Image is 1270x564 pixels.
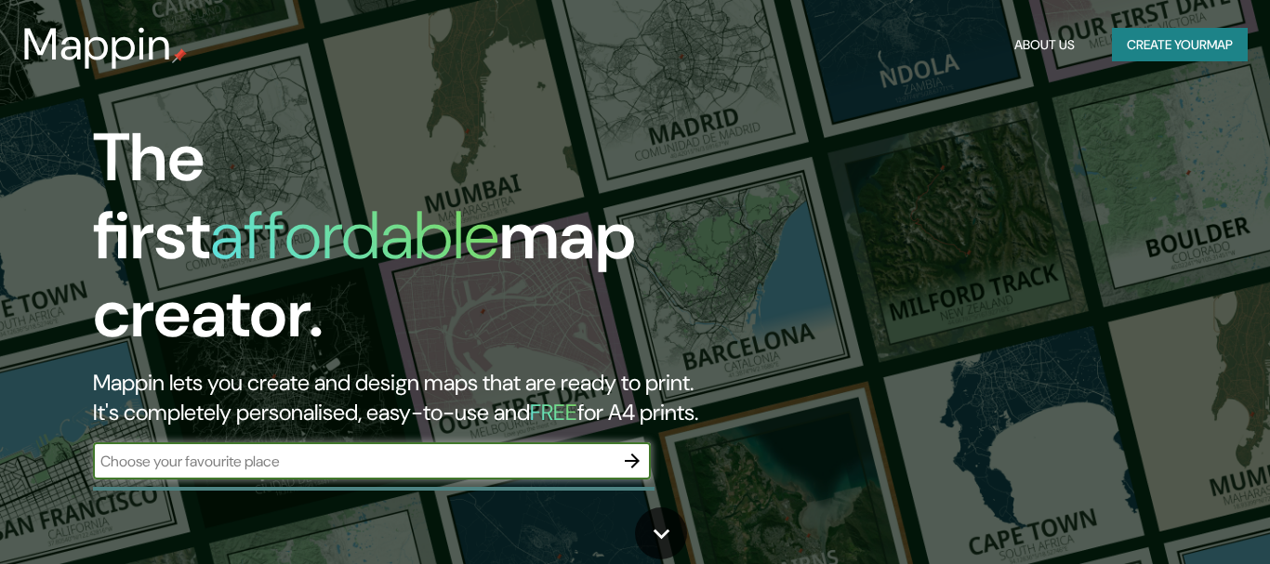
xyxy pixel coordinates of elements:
input: Choose your favourite place [93,451,614,472]
button: About Us [1007,28,1082,62]
h1: The first map creator. [93,119,728,368]
h2: Mappin lets you create and design maps that are ready to print. It's completely personalised, eas... [93,368,728,427]
img: mappin-pin [172,48,187,63]
h5: FREE [530,398,577,426]
h1: affordable [210,192,499,279]
button: Create yourmap [1112,28,1248,62]
h3: Mappin [22,19,172,71]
